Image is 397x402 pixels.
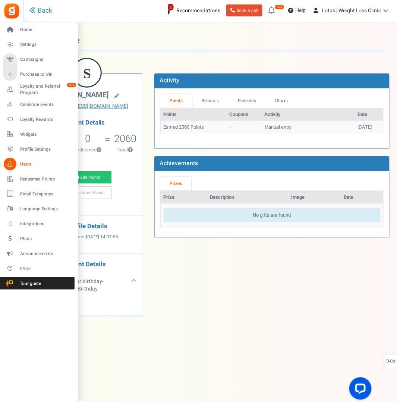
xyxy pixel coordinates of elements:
th: Points [161,108,226,121]
h4: Profile Details [37,223,137,230]
span: Manual entry [265,123,292,131]
a: Add Points [63,171,112,184]
th: Description [207,191,289,204]
a: Referrals [192,94,229,108]
button: ? [97,148,101,153]
span: Home [20,26,72,33]
th: Date [341,191,383,204]
a: Help [285,4,309,16]
span: Widgets [20,131,72,138]
a: Prizes [160,177,192,191]
span: Purchase to win [20,71,72,78]
a: Purchase to win [3,68,75,81]
p: Total [111,147,139,153]
a: FAQs [3,262,75,275]
b: Enter your birthday [57,277,102,285]
span: Member Since : [56,234,118,240]
span: Celebrate Events [20,101,72,108]
span: Settings [20,41,72,48]
b: Achievements [160,159,198,168]
h5: 2060 [114,133,136,144]
a: Book a call [226,4,262,16]
th: Date [355,108,383,121]
span: FAQs [20,266,72,272]
span: Tour guide [3,280,56,287]
a: Campaigns [3,53,75,66]
a: Loyalty and Referral Program New [3,83,75,96]
a: Loyalty Rewards [3,113,75,126]
a: Language Settings [3,202,75,215]
h4: Point Details [31,119,143,126]
span: Plans [20,236,72,242]
a: Plans [3,232,75,245]
th: Prize [161,191,207,204]
b: Activity [160,76,180,85]
a: [EMAIL_ADDRESS][DOMAIN_NAME] [37,103,137,110]
td: - [226,121,262,134]
figcaption: S [73,59,101,88]
span: [PERSON_NAME] [51,89,109,100]
a: Settings [3,38,75,51]
div: [DATE] [358,124,380,131]
a: Announcements [3,247,75,260]
span: Language Settings [20,206,72,212]
a: Redeems [229,94,266,108]
span: Announcements [20,251,72,257]
th: Activity [262,108,355,121]
span: Redeemed Points [20,176,72,182]
th: Image [289,191,341,204]
button: ? [128,148,133,153]
span: Loyalty Rewards [20,116,72,123]
img: Gratisfaction [3,3,20,19]
div: No gifts are found [164,208,380,222]
td: Earned 2060 Points [161,121,226,134]
span: Profile Settings [20,146,72,153]
span: Integrations [20,221,72,227]
a: Email Templates [3,188,75,200]
a: Points [160,94,192,108]
a: Integrations [3,217,75,230]
h5: 0 [85,133,91,144]
a: Widgets [3,128,75,141]
span: - Member Birthday [57,277,104,293]
th: Coupons [226,108,262,121]
span: Loyalty and Referral Program [20,83,75,96]
span: Email Templates [20,191,72,197]
a: Profile Settings [3,143,75,156]
span: [DATE] 14:07:53 [86,234,118,240]
em: New [275,4,284,10]
span: Lotus | Weight Loss Clinic [322,7,381,15]
span: Users [20,161,72,167]
span: 3 [167,3,174,11]
span: Help [293,7,306,14]
h4: Event Details [37,261,137,268]
span: FAQs [385,355,396,369]
p: Redeemed [72,147,104,153]
span: Recommendations [176,7,220,15]
a: Home [3,23,75,36]
em: New [67,82,76,88]
a: 3 Recommendations [158,4,223,16]
a: Subtract Points [63,186,112,199]
span: Campaigns [20,56,72,63]
h1: User Profile [37,30,384,51]
a: Celebrate Events [3,98,75,111]
a: Others [266,94,298,108]
a: Users [3,158,75,170]
a: Redeemed Points [3,173,75,185]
